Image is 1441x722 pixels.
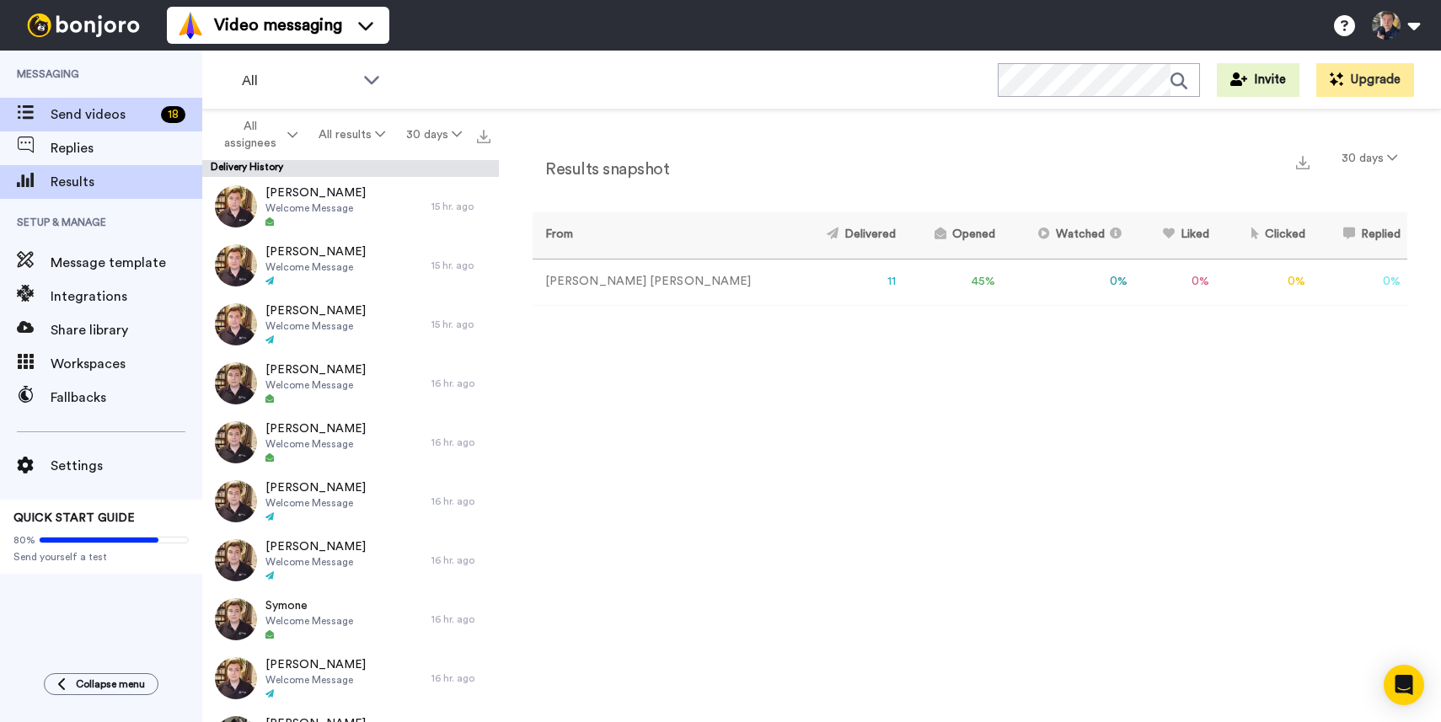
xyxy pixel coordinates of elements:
img: export.svg [1296,156,1310,169]
div: 16 hr. ago [431,377,490,390]
div: 16 hr. ago [431,436,490,449]
span: Welcome Message [265,496,366,510]
td: 0 % [1002,259,1134,305]
span: [PERSON_NAME] [265,656,366,673]
span: Welcome Message [265,614,353,628]
a: SymoneWelcome Message16 hr. ago [202,590,499,649]
button: Export a summary of each team member’s results that match this filter now. [1291,149,1315,174]
span: Workspaces [51,354,202,374]
button: 30 days [395,120,472,150]
button: Invite [1217,63,1299,97]
img: 6f1e40a4-6b64-486d-94bc-dfad2f200945-thumb.jpg [215,362,257,404]
button: Collapse menu [44,673,158,695]
th: Replied [1312,212,1407,259]
th: Opened [903,212,1001,259]
a: [PERSON_NAME]Welcome Message16 hr. ago [202,354,499,413]
div: 15 hr. ago [431,318,490,331]
img: ea4e19a7-2b32-455d-b9c4-e4e7b9796538-thumb.jpg [215,421,257,463]
span: [PERSON_NAME] [265,479,366,496]
a: [PERSON_NAME]Welcome Message16 hr. ago [202,649,499,708]
th: Watched [1002,212,1134,259]
span: [PERSON_NAME] [265,361,366,378]
span: [PERSON_NAME] [265,185,366,201]
button: All results [308,120,396,150]
h2: Results snapshot [533,160,669,179]
button: 30 days [1331,143,1407,174]
img: vm-color.svg [177,12,204,39]
img: b9a88966-ced7-4d1e-9caf-d36ee215906f-thumb.jpg [215,185,257,227]
a: [PERSON_NAME]Welcome Message16 hr. ago [202,472,499,531]
span: Integrations [51,286,202,307]
span: All assignees [216,118,284,152]
div: 18 [161,106,185,123]
img: c38400c2-1800-4bf5-b8d0-04187d776086-thumb.jpg [215,539,257,581]
button: Export all results that match these filters now. [472,122,496,147]
div: 15 hr. ago [431,259,490,272]
div: 16 hr. ago [431,554,490,567]
div: Open Intercom Messenger [1384,665,1424,705]
img: 8c4a1a1d-5646-47a7-9d2a-c66a45de6858-thumb.jpg [215,244,257,286]
div: 16 hr. ago [431,612,490,626]
td: 45 % [903,259,1001,305]
img: 4573a99e-d8d2-4815-a00c-01ee3cfe016b-thumb.jpg [215,598,257,640]
div: 16 hr. ago [431,671,490,685]
img: bj-logo-header-white.svg [20,13,147,37]
a: [PERSON_NAME]Welcome Message15 hr. ago [202,236,499,295]
span: Welcome Message [265,673,366,687]
span: Welcome Message [265,555,366,569]
span: Fallbacks [51,388,202,408]
span: Welcome Message [265,319,366,333]
a: [PERSON_NAME]Welcome Message16 hr. ago [202,413,499,472]
span: Settings [51,456,202,476]
div: 16 hr. ago [431,495,490,508]
span: Welcome Message [265,378,366,392]
img: 79faa828-5199-4eee-aeca-c74c50230942-thumb.jpg [215,480,257,522]
span: [PERSON_NAME] [265,538,366,555]
span: Video messaging [214,13,342,37]
span: 80% [13,533,35,547]
span: All [242,71,355,91]
th: Delivered [795,212,903,259]
img: 207504a9-9bbf-46c0-a2f3-c2138e9da94e-thumb.jpg [215,657,257,699]
a: [PERSON_NAME]Welcome Message15 hr. ago [202,295,499,354]
span: [PERSON_NAME] [265,302,366,319]
span: Replies [51,138,202,158]
a: [PERSON_NAME]Welcome Message15 hr. ago [202,177,499,236]
span: QUICK START GUIDE [13,512,135,524]
a: [PERSON_NAME]Welcome Message16 hr. ago [202,531,499,590]
button: Upgrade [1316,63,1414,97]
span: Symone [265,597,353,614]
span: [PERSON_NAME] [265,243,366,260]
span: Welcome Message [265,260,366,274]
span: Welcome Message [265,201,366,215]
span: Results [51,172,202,192]
span: Collapse menu [76,677,145,691]
img: export.svg [477,130,490,143]
span: Send yourself a test [13,550,189,564]
td: [PERSON_NAME] [PERSON_NAME] [533,259,795,305]
span: [PERSON_NAME] [265,420,366,437]
span: Welcome Message [265,437,366,451]
span: Send videos [51,104,154,125]
td: 0 % [1216,259,1312,305]
img: d25572a4-387d-41da-be84-27eccdad966c-thumb.jpg [215,303,257,345]
span: Share library [51,320,202,340]
td: 0 % [1312,259,1407,305]
td: 0 % [1134,259,1217,305]
th: Clicked [1216,212,1312,259]
td: 11 [795,259,903,305]
div: Delivery History [202,160,499,177]
div: 15 hr. ago [431,200,490,213]
th: Liked [1134,212,1217,259]
span: Message template [51,253,202,273]
th: From [533,212,795,259]
button: All assignees [206,111,308,158]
